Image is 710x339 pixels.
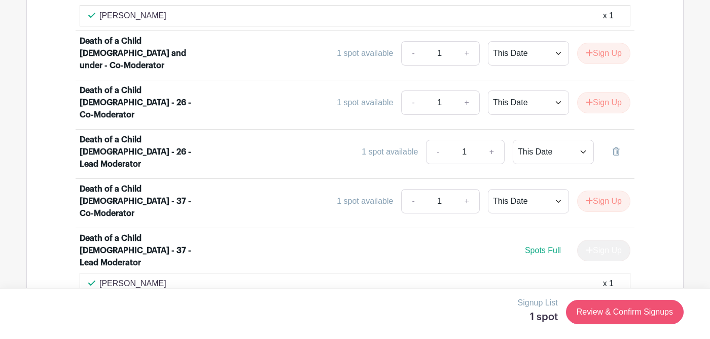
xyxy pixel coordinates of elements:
a: + [454,189,480,213]
div: 1 spot available [337,47,393,59]
a: + [479,140,505,164]
div: x 1 [603,278,614,290]
button: Sign Up [577,43,630,64]
a: - [401,90,424,115]
div: Death of a Child [DEMOGRAPHIC_DATA] - 37 - Co-Moderator [80,183,205,220]
p: [PERSON_NAME] [99,10,166,22]
a: + [454,41,480,66]
button: Sign Up [577,191,630,212]
div: 1 spot available [337,195,393,207]
div: Death of a Child [DEMOGRAPHIC_DATA] - 37 - Lead Moderator [80,232,205,269]
a: Review & Confirm Signups [566,300,684,324]
div: 1 spot available [337,97,393,109]
div: Death of a Child [DEMOGRAPHIC_DATA] - 26 - Lead Moderator [80,134,205,170]
p: [PERSON_NAME] [99,278,166,290]
a: - [401,41,424,66]
h5: 1 spot [518,311,558,323]
div: 1 spot available [362,146,418,158]
div: Death of a Child [DEMOGRAPHIC_DATA] and under - Co-Moderator [80,35,205,72]
div: Death of a Child [DEMOGRAPHIC_DATA] - 26 - Co-Moderator [80,84,205,121]
p: Signup List [518,297,558,309]
a: - [426,140,449,164]
button: Sign Up [577,92,630,113]
a: - [401,189,424,213]
a: + [454,90,480,115]
div: x 1 [603,10,614,22]
span: Spots Full [525,246,561,255]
